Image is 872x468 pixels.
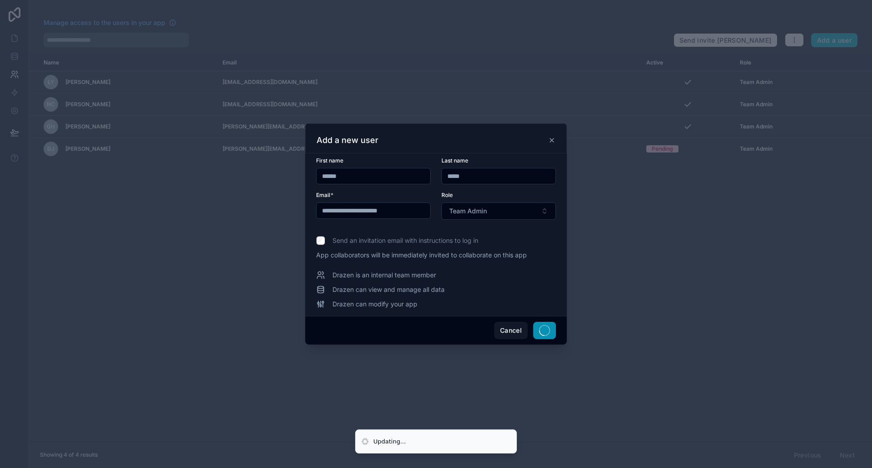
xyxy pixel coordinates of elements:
span: Drazen is an internal team member [332,271,436,280]
span: Email [316,192,330,198]
button: Cancel [494,322,528,339]
span: Drazen can view and manage all data [332,285,445,294]
button: Select Button [441,202,556,220]
span: Drazen can modify your app [332,300,417,309]
input: Send an invitation email with instructions to log in [316,236,325,245]
span: Send an invitation email with instructions to log in [332,236,478,245]
div: Updating... [373,437,406,446]
span: Role [441,192,453,198]
span: App collaborators will be immediately invited to collaborate on this app [316,251,556,260]
span: Team Admin [449,207,487,216]
span: First name [316,157,343,164]
span: Last name [441,157,468,164]
h3: Add a new user [317,135,378,146]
